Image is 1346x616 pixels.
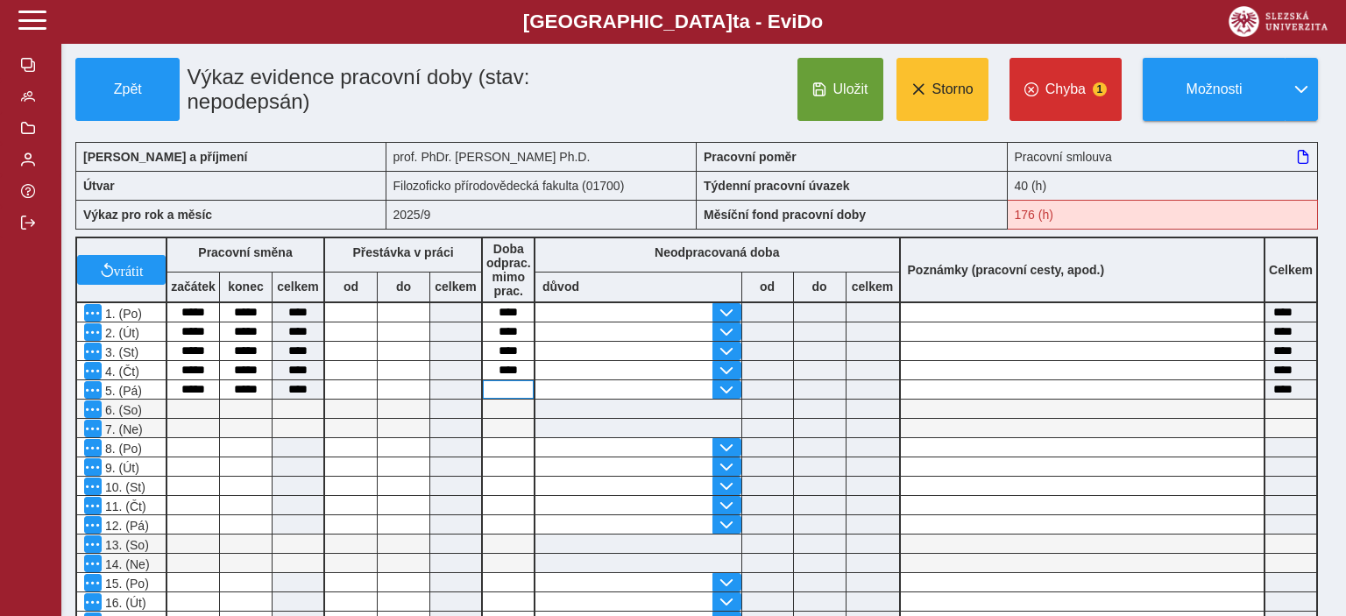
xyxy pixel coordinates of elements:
[102,519,149,533] span: 12. (Pá)
[114,263,144,277] span: vrátit
[102,422,143,436] span: 7. (Ne)
[84,420,102,437] button: Menu
[352,245,453,259] b: Přestávka v práci
[84,343,102,360] button: Menu
[325,280,377,294] b: od
[102,499,146,513] span: 11. (Čt)
[84,458,102,476] button: Menu
[1008,200,1319,230] div: Fond pracovní doby (176 h) a součet hodin (36:30 h) se neshodují!
[77,255,166,285] button: vrátit
[1045,81,1086,97] span: Chyba
[542,280,579,294] b: důvod
[794,280,846,294] b: do
[901,263,1112,277] b: Poznámky (pracovní cesty, apod.)
[84,362,102,379] button: Menu
[102,384,142,398] span: 5. (Pá)
[742,280,793,294] b: od
[811,11,824,32] span: o
[273,280,323,294] b: celkem
[797,11,811,32] span: D
[75,58,180,121] button: Zpět
[1269,263,1313,277] b: Celkem
[704,179,850,193] b: Týdenní pracovní úvazek
[84,400,102,418] button: Menu
[1008,171,1319,200] div: 40 (h)
[102,442,142,456] span: 8. (Po)
[797,58,883,121] button: Uložit
[102,365,139,379] span: 4. (Čt)
[386,142,698,171] div: prof. PhDr. [PERSON_NAME] Ph.D.
[1008,142,1319,171] div: Pracovní smlouva
[896,58,988,121] button: Storno
[84,535,102,553] button: Menu
[378,280,429,294] b: do
[102,480,145,494] span: 10. (St)
[53,11,1293,33] b: [GEOGRAPHIC_DATA] a - Evi
[833,81,868,97] span: Uložit
[655,245,779,259] b: Neodpracovaná doba
[932,81,974,97] span: Storno
[83,150,247,164] b: [PERSON_NAME] a příjmení
[1229,6,1328,37] img: logo_web_su.png
[84,381,102,399] button: Menu
[84,304,102,322] button: Menu
[102,326,139,340] span: 2. (Út)
[198,245,292,259] b: Pracovní směna
[704,208,866,222] b: Měsíční fond pracovní doby
[84,593,102,611] button: Menu
[167,280,219,294] b: začátek
[84,497,102,514] button: Menu
[704,150,797,164] b: Pracovní poměr
[386,171,698,200] div: Filozoficko přírodovědecká fakulta (01700)
[1143,58,1285,121] button: Možnosti
[102,345,138,359] span: 3. (St)
[84,555,102,572] button: Menu
[102,577,149,591] span: 15. (Po)
[84,439,102,457] button: Menu
[486,242,531,298] b: Doba odprac. mimo prac.
[84,574,102,591] button: Menu
[386,200,698,230] div: 2025/9
[84,323,102,341] button: Menu
[180,58,599,121] h1: Výkaz evidence pracovní doby (stav: nepodepsán)
[102,596,146,610] span: 16. (Út)
[733,11,739,32] span: t
[847,280,899,294] b: celkem
[102,307,142,321] span: 1. (Po)
[83,81,172,97] span: Zpět
[102,403,142,417] span: 6. (So)
[84,516,102,534] button: Menu
[1093,82,1107,96] span: 1
[102,461,139,475] span: 9. (Út)
[1009,58,1122,121] button: Chyba1
[83,179,115,193] b: Útvar
[430,280,481,294] b: celkem
[102,557,150,571] span: 14. (Ne)
[220,280,272,294] b: konec
[83,208,212,222] b: Výkaz pro rok a měsíc
[84,478,102,495] button: Menu
[1158,81,1271,97] span: Možnosti
[102,538,149,552] span: 13. (So)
